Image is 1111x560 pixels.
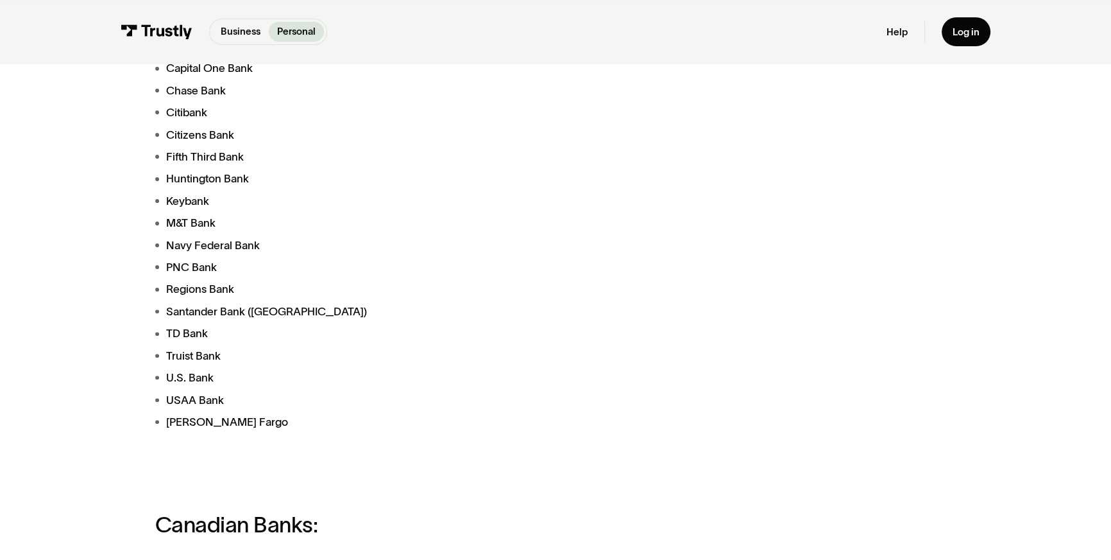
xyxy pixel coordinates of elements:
li: TD Bank [155,325,670,342]
li: M&T Bank [155,214,670,231]
li: Keybank [155,193,670,209]
div: Log in [953,26,980,39]
li: [PERSON_NAME] Fargo [155,414,670,430]
img: Trustly Logo [121,24,192,40]
p: Personal [277,24,316,39]
li: Santander Bank ([GEOGRAPHIC_DATA]) [155,303,670,320]
li: USAA Bank [155,392,670,408]
li: Chase Bank [155,82,670,99]
h3: Canadian Banks: [155,513,670,538]
a: Help [886,26,908,39]
li: Truist Bank [155,347,670,364]
li: Huntington Bank [155,170,670,187]
li: Fifth Third Bank [155,148,670,165]
li: Citizens Bank [155,127,670,143]
li: Navy Federal Bank [155,237,670,254]
li: U.S. Bank [155,369,670,386]
li: Capital One Bank [155,60,670,76]
a: Business [212,22,269,42]
p: Business [221,24,260,39]
li: Citibank [155,104,670,121]
a: Personal [269,22,324,42]
li: Regions Bank [155,281,670,297]
a: Log in [942,17,990,46]
li: PNC Bank [155,259,670,276]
